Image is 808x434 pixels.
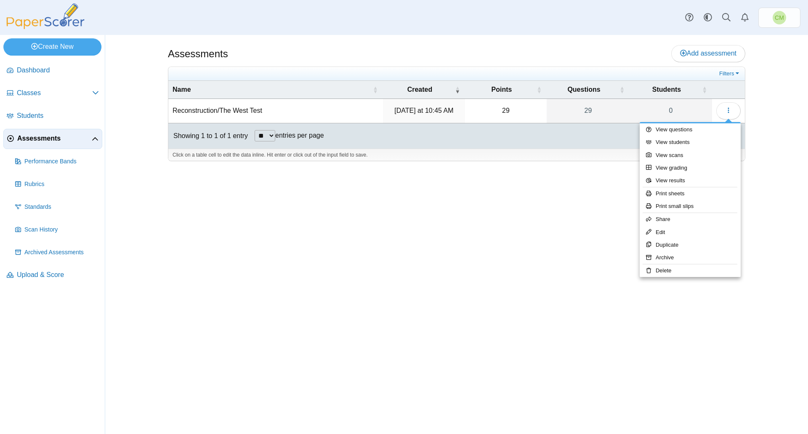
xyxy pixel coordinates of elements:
[671,45,745,62] a: Add assessment
[640,162,741,174] a: View grading
[394,107,453,114] time: Sep 12, 2025 at 10:45 AM
[168,99,383,123] td: Reconstruction/The West Test
[680,50,736,57] span: Add assessment
[3,38,101,55] a: Create New
[652,86,681,93] span: Students
[619,81,625,99] span: Questions : Activate to sort
[373,81,378,99] span: Name : Activate to sort
[640,251,741,264] a: Archive
[17,111,99,120] span: Students
[640,239,741,251] a: Duplicate
[12,242,102,263] a: Archived Assessments
[640,136,741,149] a: View students
[537,81,542,99] span: Points : Activate to sort
[640,149,741,162] a: View scans
[17,66,99,75] span: Dashboard
[24,203,99,211] span: Standards
[24,248,99,257] span: Archived Assessments
[567,86,600,93] span: Questions
[168,123,248,149] div: Showing 1 to 1 of 1 entry
[717,69,743,78] a: Filters
[640,226,741,239] a: Edit
[640,200,741,213] a: Print small slips
[407,86,433,93] span: Created
[465,99,547,123] td: 29
[630,99,712,122] a: 0
[455,81,460,99] span: Created : Activate to remove sorting
[640,264,741,277] a: Delete
[547,99,630,122] a: 29
[12,152,102,172] a: Performance Bands
[773,11,786,24] span: Christine Munzer
[12,220,102,240] a: Scan History
[3,83,102,104] a: Classes
[17,88,92,98] span: Classes
[3,61,102,81] a: Dashboard
[24,157,99,166] span: Performance Bands
[3,129,102,149] a: Assessments
[736,8,754,27] a: Alerts
[3,3,88,29] img: PaperScorer
[12,197,102,217] a: Standards
[168,47,228,61] h1: Assessments
[640,174,741,187] a: View results
[758,8,800,28] a: Christine Munzer
[3,23,88,30] a: PaperScorer
[640,123,741,136] a: View questions
[17,270,99,280] span: Upload & Score
[640,187,741,200] a: Print sheets
[775,15,784,21] span: Christine Munzer
[702,81,707,99] span: Students : Activate to sort
[640,213,741,226] a: Share
[3,265,102,285] a: Upload & Score
[275,132,324,139] label: entries per page
[24,226,99,234] span: Scan History
[12,174,102,194] a: Rubrics
[492,86,512,93] span: Points
[24,180,99,189] span: Rubrics
[173,86,191,93] span: Name
[17,134,92,143] span: Assessments
[3,106,102,126] a: Students
[168,149,745,161] div: Click on a table cell to edit the data inline. Hit enter or click out of the input field to save.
